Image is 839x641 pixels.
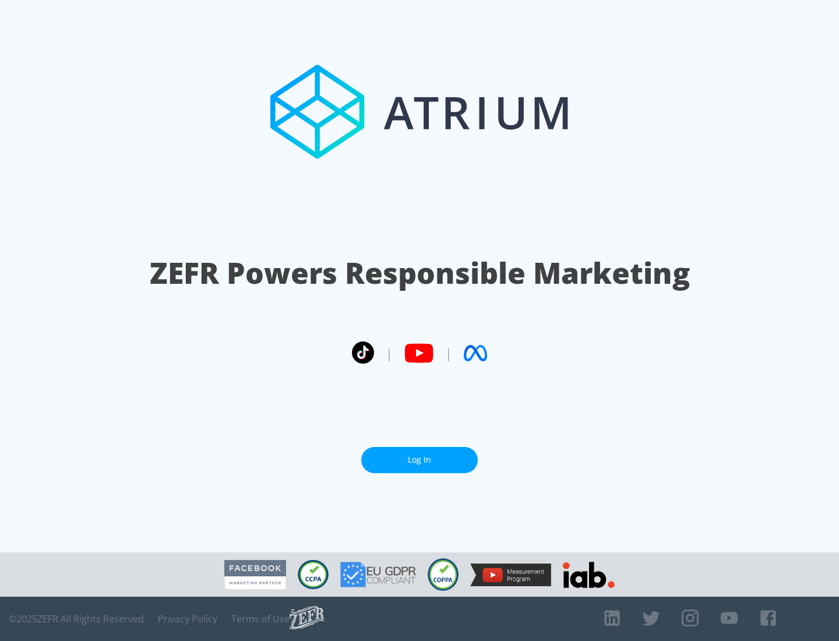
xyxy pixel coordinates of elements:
a: Log In [361,447,478,473]
a: Privacy Policy [158,613,217,625]
img: CCPA Compliant [298,560,329,589]
span: | [386,344,393,362]
img: YouTube Measurement Program [470,563,551,586]
img: Facebook Marketing Partner [224,560,286,590]
span: © 2025 ZEFR All Rights Reserved [9,613,144,625]
img: GDPR Compliant [340,562,416,587]
span: | [445,344,452,362]
h1: ZEFR Powers Responsible Marketing [150,253,690,293]
img: IAB [563,562,615,588]
img: COPPA Compliant [428,558,459,591]
a: Terms of Use [231,613,290,625]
